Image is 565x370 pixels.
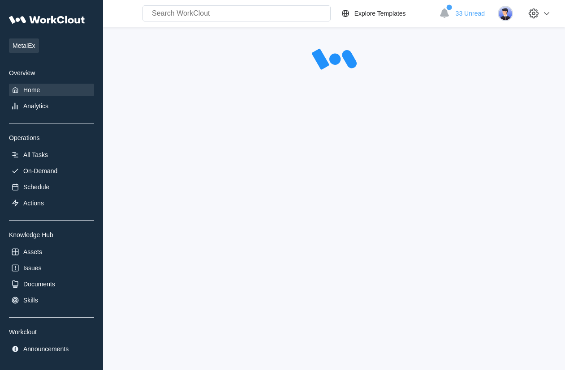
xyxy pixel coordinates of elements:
div: Workclout [9,328,94,336]
div: Analytics [23,102,48,110]
a: Skills [9,294,94,306]
div: On-Demand [23,167,57,174]
div: Explore Templates [354,10,406,17]
img: user-5.png [498,6,513,21]
a: Documents [9,278,94,290]
span: MetalEx [9,38,39,53]
a: Home [9,84,94,96]
div: Overview [9,69,94,77]
input: Search WorkClout [142,5,331,21]
div: Issues [23,264,41,272]
a: Explore Templates [340,8,435,19]
a: All Tasks [9,149,94,161]
div: Actions [23,200,44,207]
span: 33 Unread [456,10,485,17]
a: On-Demand [9,165,94,177]
div: Knowledge Hub [9,231,94,238]
a: Announcements [9,343,94,355]
div: Operations [9,134,94,141]
a: Issues [9,262,94,274]
a: Schedule [9,181,94,193]
div: All Tasks [23,151,48,158]
a: Actions [9,197,94,209]
div: Documents [23,281,55,288]
div: Schedule [23,183,49,191]
div: Assets [23,248,42,255]
div: Home [23,86,40,94]
div: Announcements [23,345,69,353]
a: Analytics [9,100,94,112]
div: Skills [23,297,38,304]
a: Assets [9,246,94,258]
